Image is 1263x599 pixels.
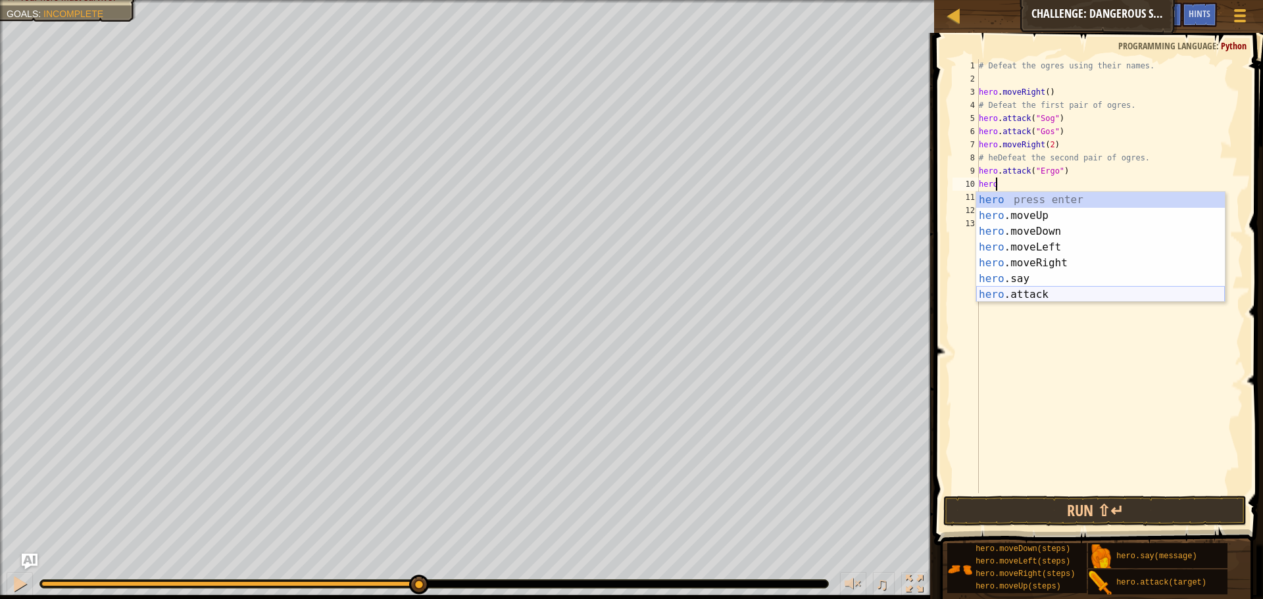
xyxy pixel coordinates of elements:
span: hero.attack(target) [1116,578,1206,587]
img: portrait.png [1088,544,1113,569]
div: 10 [953,178,979,191]
img: portrait.png [947,557,972,582]
span: Goals [7,9,38,19]
span: ♫ [876,574,889,594]
div: 5 [953,112,979,125]
button: Toggle fullscreen [901,572,928,599]
div: 9 [953,164,979,178]
img: portrait.png [1088,571,1113,596]
div: 11 [953,191,979,204]
div: 12 [953,204,979,217]
div: 8 [953,151,979,164]
button: Ask AI [1147,3,1182,27]
span: hero.moveLeft(steps) [976,557,1070,566]
span: Hints [1189,7,1210,20]
button: Run ⇧↵ [943,496,1247,526]
div: 3 [953,85,979,99]
span: : [1216,39,1221,52]
span: hero.say(message) [1116,552,1197,561]
button: Ask AI [22,554,37,569]
span: : [38,9,43,19]
span: hero.moveRight(steps) [976,569,1075,579]
span: Incomplete [43,9,103,19]
div: 4 [953,99,979,112]
button: ♫ [873,572,895,599]
div: 1 [953,59,979,72]
button: Ctrl + P: Pause [7,572,33,599]
span: hero.moveDown(steps) [976,544,1070,554]
div: 7 [953,138,979,151]
div: 13 [953,217,979,230]
button: Show game menu [1224,3,1256,34]
span: Python [1221,39,1247,52]
span: Ask AI [1153,7,1176,20]
button: Adjust volume [840,572,866,599]
span: hero.moveUp(steps) [976,582,1061,591]
div: 2 [953,72,979,85]
span: Programming language [1118,39,1216,52]
div: 6 [953,125,979,138]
